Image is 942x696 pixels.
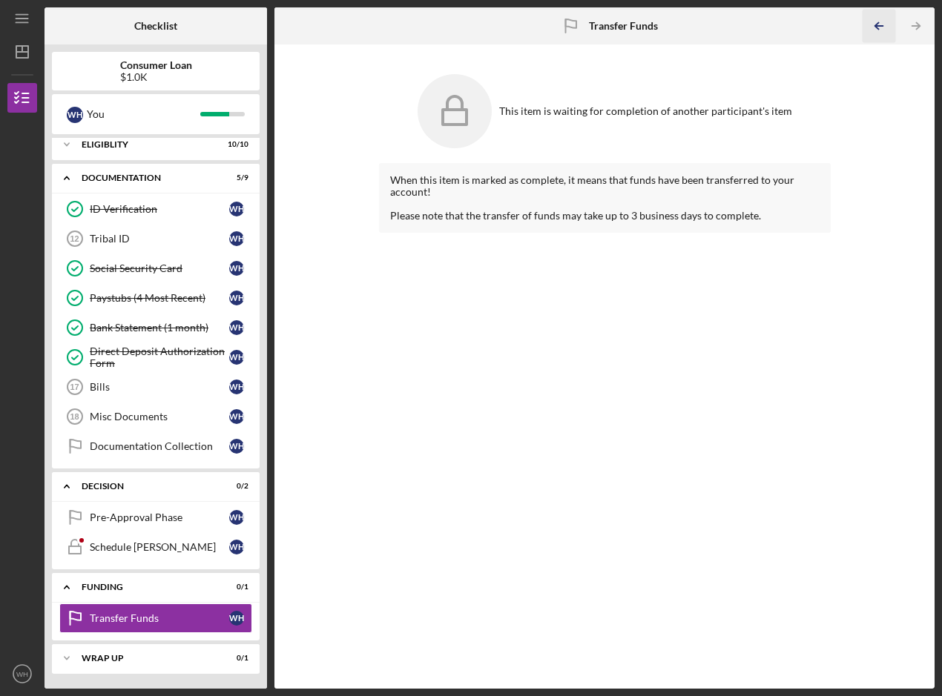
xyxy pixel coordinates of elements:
div: Pre-Approval Phase [90,511,229,523]
div: 0 / 1 [222,654,248,663]
div: W H [229,350,244,365]
div: 0 / 1 [222,583,248,591]
text: WH [16,670,28,678]
tspan: 17 [70,382,79,391]
div: W H [229,202,244,216]
div: Decision [82,482,211,491]
div: When this item is marked as complete, it means that funds have been transferred to your account! ... [390,174,820,222]
button: WH [7,659,37,689]
div: Tribal ID [90,233,229,245]
div: W H [229,261,244,276]
tspan: 12 [70,234,79,243]
a: 17BillsWH [59,372,252,402]
div: 5 / 9 [222,173,248,182]
div: W H [229,320,244,335]
a: ID VerificationWH [59,194,252,224]
div: 10 / 10 [222,140,248,149]
div: This item is waiting for completion of another participant's item [499,105,792,117]
div: Wrap up [82,654,211,663]
div: 0 / 2 [222,482,248,491]
div: Eligiblity [82,140,211,149]
a: Transfer FundsWH [59,603,252,633]
div: W H [229,611,244,626]
div: Paystubs (4 Most Recent) [90,292,229,304]
div: Funding [82,583,211,591]
div: ID Verification [90,203,229,215]
tspan: 18 [70,412,79,421]
div: Social Security Card [90,262,229,274]
div: W H [229,409,244,424]
div: W H [229,380,244,394]
div: Direct Deposit Authorization Form [90,345,229,369]
a: Pre-Approval PhaseWH [59,503,252,532]
a: 12Tribal IDWH [59,224,252,253]
div: Documentation [82,173,211,182]
a: 18Misc DocumentsWH [59,402,252,431]
div: Misc Documents [90,411,229,422]
div: $1.0K [120,71,192,83]
b: Consumer Loan [120,59,192,71]
div: Bills [90,381,229,393]
div: Schedule [PERSON_NAME] [90,541,229,553]
div: W H [229,291,244,305]
a: Schedule [PERSON_NAME]WH [59,532,252,562]
div: W H [229,540,244,554]
a: Social Security CardWH [59,253,252,283]
a: Paystubs (4 Most Recent)WH [59,283,252,313]
div: Bank Statement (1 month) [90,322,229,334]
div: W H [229,510,244,525]
div: W H [229,231,244,246]
div: You [87,102,200,127]
b: Checklist [134,20,177,32]
div: W H [67,107,83,123]
b: Transfer Funds [589,20,658,32]
a: Direct Deposit Authorization FormWH [59,342,252,372]
a: Bank Statement (1 month)WH [59,313,252,342]
div: Transfer Funds [90,612,229,624]
div: Documentation Collection [90,440,229,452]
a: Documentation CollectionWH [59,431,252,461]
div: W H [229,439,244,454]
